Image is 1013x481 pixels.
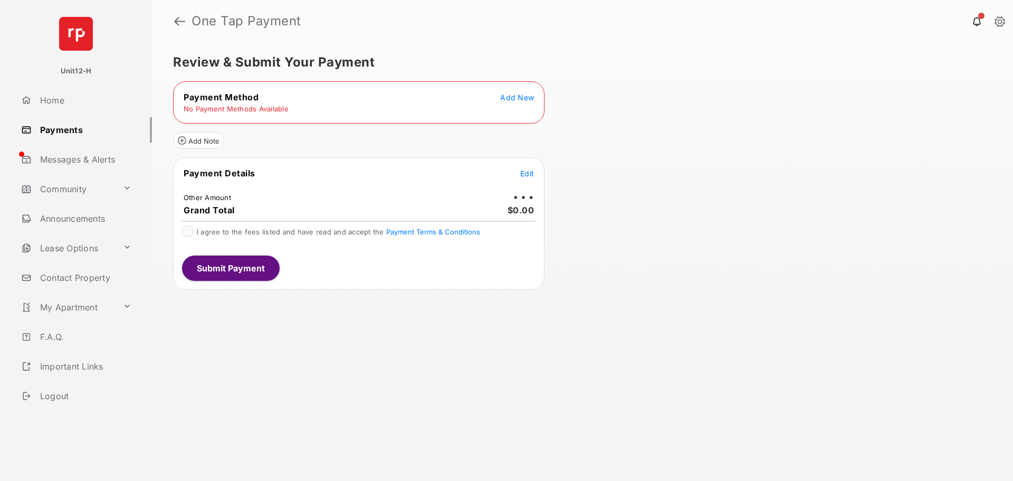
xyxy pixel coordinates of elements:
[17,354,136,379] a: Important Links
[183,104,289,114] td: No Payment Methods Available
[17,265,152,290] a: Contact Property
[500,92,534,102] button: Add New
[520,169,534,178] span: Edit
[61,66,92,77] p: Unit12-H
[173,56,983,69] h5: Review & Submit Your Payment
[17,235,119,261] a: Lease Options
[184,205,235,215] span: Grand Total
[17,117,152,143] a: Payments
[508,205,534,215] span: $0.00
[183,193,232,202] td: Other Amount
[17,88,152,113] a: Home
[184,92,259,102] span: Payment Method
[173,132,224,149] button: Add Note
[197,228,480,236] span: I agree to the fees listed and have read and accept the
[520,168,534,178] button: Edit
[184,168,255,178] span: Payment Details
[386,228,480,236] button: I agree to the fees listed and have read and accept the
[59,17,93,51] img: svg+xml;base64,PHN2ZyB4bWxucz0iaHR0cDovL3d3dy53My5vcmcvMjAwMC9zdmciIHdpZHRoPSI2NCIgaGVpZ2h0PSI2NC...
[17,383,152,409] a: Logout
[17,324,152,350] a: F.A.Q.
[500,93,534,102] span: Add New
[17,176,119,202] a: Community
[182,256,280,281] button: Submit Payment
[192,15,301,27] strong: One Tap Payment
[17,295,119,320] a: My Apartment
[17,147,152,172] a: Messages & Alerts
[17,206,152,231] a: Announcements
